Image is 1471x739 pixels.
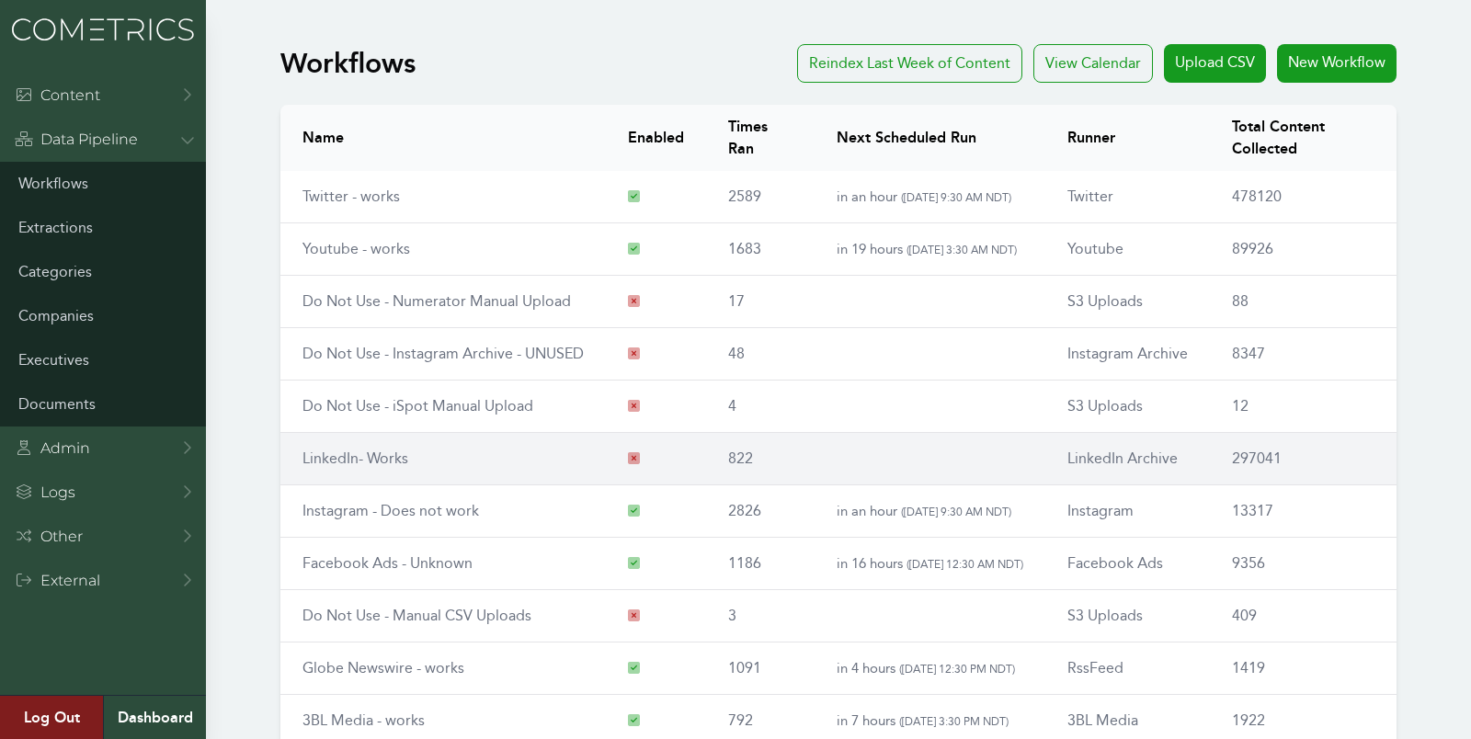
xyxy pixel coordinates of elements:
[1210,381,1397,433] td: 12
[302,711,425,729] a: 3BL Media - works
[1210,485,1397,538] td: 13317
[706,381,814,433] td: 4
[1210,590,1397,642] td: 409
[1045,381,1210,433] td: S3 Uploads
[837,552,1023,574] p: in 16 hours
[907,557,1023,571] span: ( [DATE] 12:30 AM NDT )
[1210,642,1397,695] td: 1419
[280,47,416,80] h1: Workflows
[706,105,814,171] th: Times Ran
[1210,433,1397,485] td: 297041
[1045,485,1210,538] td: Instagram
[706,538,814,590] td: 1186
[837,710,1023,732] p: in 7 hours
[1210,171,1397,223] td: 478120
[302,502,479,519] a: Instagram - Does not work
[1210,328,1397,381] td: 8347
[899,714,1009,728] span: ( [DATE] 3:30 PM NDT )
[837,657,1023,679] p: in 4 hours
[1045,590,1210,642] td: S3 Uploads
[899,662,1015,676] span: ( [DATE] 12:30 PM NDT )
[706,642,814,695] td: 1091
[15,438,90,460] div: Admin
[1210,276,1397,328] td: 88
[706,223,814,276] td: 1683
[103,696,206,739] a: Dashboard
[15,482,75,504] div: Logs
[302,188,400,205] a: Twitter - works
[901,505,1011,518] span: ( [DATE] 9:30 AM NDT )
[1045,328,1210,381] td: Instagram Archive
[907,243,1017,256] span: ( [DATE] 3:30 AM NDT )
[901,190,1011,204] span: ( [DATE] 9:30 AM NDT )
[280,105,606,171] th: Name
[837,186,1023,208] p: in an hour
[706,590,814,642] td: 3
[837,500,1023,522] p: in an hour
[302,292,571,310] a: Do Not Use - Numerator Manual Upload
[706,485,814,538] td: 2826
[302,554,473,572] a: Facebook Ads - Unknown
[706,276,814,328] td: 17
[302,659,464,676] a: Globe Newswire - works
[1033,44,1153,83] div: View Calendar
[1045,538,1210,590] td: Facebook Ads
[706,433,814,485] td: 822
[1045,223,1210,276] td: Youtube
[15,570,100,592] div: External
[302,240,410,257] a: Youtube - works
[837,238,1023,260] p: in 19 hours
[302,449,408,467] a: LinkedIn- Works
[1210,223,1397,276] td: 89926
[1164,44,1266,83] a: Upload CSV
[1210,538,1397,590] td: 9356
[1045,642,1210,695] td: RssFeed
[15,526,83,548] div: Other
[15,85,100,107] div: Content
[1277,44,1397,83] a: New Workflow
[1210,105,1397,171] th: Total Content Collected
[302,397,533,415] a: Do Not Use - iSpot Manual Upload
[15,129,138,151] div: Data Pipeline
[1045,171,1210,223] td: Twitter
[1045,276,1210,328] td: S3 Uploads
[302,345,584,362] a: Do Not Use - Instagram Archive - UNUSED
[1045,105,1210,171] th: Runner
[797,44,1022,83] a: Reindex Last Week of Content
[706,328,814,381] td: 48
[1045,433,1210,485] td: LinkedIn Archive
[302,607,531,624] a: Do Not Use - Manual CSV Uploads
[815,105,1045,171] th: Next Scheduled Run
[706,171,814,223] td: 2589
[606,105,706,171] th: Enabled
